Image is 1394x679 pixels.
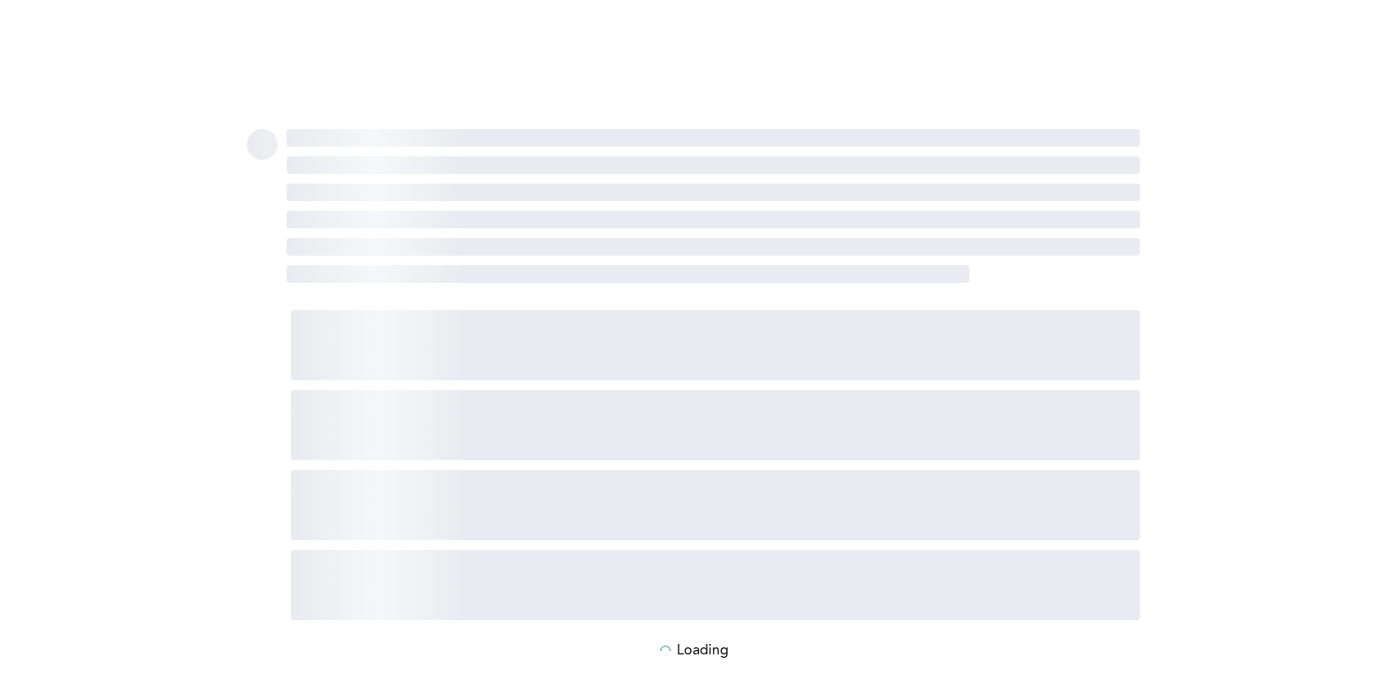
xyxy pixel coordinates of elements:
[291,470,1140,540] span: ‌
[677,643,729,659] p: Loading
[247,129,278,160] span: ‌
[287,265,969,283] span: ‌
[287,156,1140,174] span: ‌
[291,550,1140,620] span: ‌
[287,129,1140,147] span: ‌
[287,238,1140,256] span: ‌
[291,310,1140,380] span: ‌
[287,184,1140,201] span: ‌
[291,390,1140,460] span: ‌
[287,211,1140,228] span: ‌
